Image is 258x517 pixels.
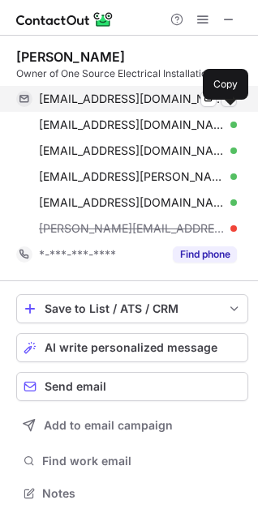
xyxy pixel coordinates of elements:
span: [PERSON_NAME][EMAIL_ADDRESS][DOMAIN_NAME] [39,221,225,236]
span: AI write personalized message [45,341,217,354]
button: save-profile-one-click [16,294,248,323]
span: [EMAIL_ADDRESS][DOMAIN_NAME] [39,92,225,106]
button: Send email [16,372,248,401]
div: Save to List / ATS / CRM [45,302,220,315]
span: Notes [42,486,242,501]
span: [EMAIL_ADDRESS][DOMAIN_NAME] [39,143,225,158]
button: AI write personalized message [16,333,248,362]
span: Find work email [42,454,242,468]
span: Add to email campaign [44,419,173,432]
span: Send email [45,380,106,393]
button: Reveal Button [173,246,237,263]
div: [PERSON_NAME] [16,49,125,65]
span: [EMAIL_ADDRESS][DOMAIN_NAME] [39,117,225,132]
span: [EMAIL_ADDRESS][DOMAIN_NAME] [39,195,225,210]
button: Notes [16,482,248,505]
div: Owner of One Source Electrical Installations LLC [16,66,248,81]
button: Add to email campaign [16,411,248,440]
span: [EMAIL_ADDRESS][PERSON_NAME][DOMAIN_NAME] [39,169,225,184]
button: Find work email [16,450,248,472]
img: ContactOut v5.3.10 [16,10,114,29]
